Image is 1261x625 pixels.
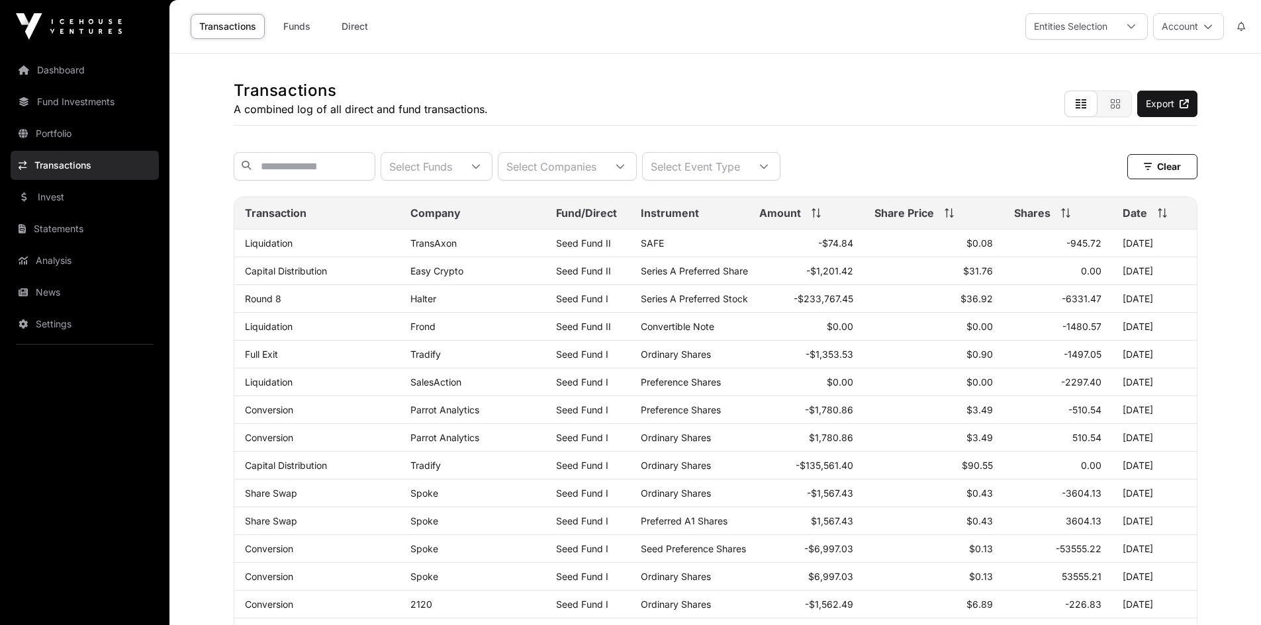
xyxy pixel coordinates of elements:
[11,278,159,307] a: News
[1065,599,1101,610] span: -226.83
[556,265,611,276] a: Seed Fund II
[410,487,438,499] a: Spoke
[245,460,327,471] a: Capital Distribution
[749,285,864,313] td: -$233,767.45
[556,237,611,249] a: Seed Fund II
[1061,376,1101,388] span: -2297.40
[410,404,479,415] a: Parrot Analytics
[641,293,748,304] span: Series A Preferred Stock
[641,515,727,526] span: Preferred A1 Shares
[1112,591,1197,618] td: [DATE]
[966,599,993,610] span: $6.89
[245,293,281,304] a: Round 8
[556,349,608,360] a: Seed Fund I
[966,376,993,388] span: $0.00
[11,87,159,116] a: Fund Investments
[1112,313,1197,341] td: [DATE]
[410,349,441,360] a: Tradify
[1112,368,1197,396] td: [DATE]
[11,214,159,243] a: Statements
[410,376,461,388] a: SalesAction
[641,265,748,276] span: Series A Preferred Share
[966,515,993,526] span: $0.43
[641,460,711,471] span: Ordinary Shares
[1066,515,1101,526] span: 3604.13
[749,229,864,257] td: -$74.84
[966,432,993,443] span: $3.49
[641,432,711,443] span: Ordinary Shares
[1072,432,1101,443] span: 510.54
[1123,205,1147,221] span: Date
[641,599,711,610] span: Ordinary Shares
[969,543,993,554] span: $0.13
[966,321,993,332] span: $0.00
[1066,237,1101,249] span: -945.72
[1112,424,1197,452] td: [DATE]
[498,153,604,180] div: Select Companies
[410,571,438,582] a: Spoke
[966,404,993,415] span: $3.49
[1112,396,1197,424] td: [DATE]
[245,599,293,610] a: Conversion
[1195,562,1261,625] div: Chat Widget
[16,13,122,40] img: Icehouse Ventures Logo
[556,321,611,332] a: Seed Fund II
[749,591,864,618] td: -$1,562.49
[749,563,864,591] td: $6,997.03
[1026,14,1115,39] div: Entities Selection
[410,237,457,249] a: TransAxon
[749,341,864,368] td: -$1,353.53
[749,535,864,563] td: -$6,997.03
[962,460,993,471] span: $90.55
[11,119,159,148] a: Portfolio
[966,349,993,360] span: $0.90
[966,487,993,499] span: $0.43
[1112,229,1197,257] td: [DATE]
[1068,404,1101,415] span: -510.54
[556,571,608,582] a: Seed Fund I
[641,543,746,554] span: Seed Preference Shares
[234,101,488,117] p: A combined log of all direct and fund transactions.
[1112,507,1197,535] td: [DATE]
[556,487,608,499] a: Seed Fund I
[245,543,293,554] a: Conversion
[1056,543,1101,554] span: -53555.22
[245,487,297,499] a: Share Swap
[1064,349,1101,360] span: -1497.05
[759,205,801,221] span: Amount
[963,265,993,276] span: $31.76
[410,321,436,332] a: Frond
[245,376,293,388] a: Liquidation
[641,376,721,388] span: Preference Shares
[641,404,721,415] span: Preference Shares
[410,265,463,276] a: Easy Crypto
[245,265,327,276] a: Capital Distribution
[641,321,714,332] span: Convertible Note
[1081,460,1101,471] span: 0.00
[410,432,479,443] a: Parrot Analytics
[245,571,293,582] a: Conversion
[410,515,438,526] a: Spoke
[11,246,159,275] a: Analysis
[643,153,748,180] div: Select Event Type
[245,515,297,526] a: Share Swap
[11,151,159,180] a: Transactions
[410,293,436,304] a: Halter
[1062,487,1101,499] span: -3604.13
[1062,293,1101,304] span: -6331.47
[966,237,993,249] span: $0.08
[556,205,617,221] span: Fund/Direct
[641,487,711,499] span: Ordinary Shares
[1127,154,1197,179] button: Clear
[1112,563,1197,591] td: [DATE]
[556,376,608,388] a: Seed Fund I
[1112,341,1197,368] td: [DATE]
[191,14,265,39] a: Transactions
[1112,285,1197,313] td: [DATE]
[749,257,864,285] td: -$1,201.42
[245,205,306,221] span: Transaction
[556,293,608,304] a: Seed Fund I
[1081,265,1101,276] span: 0.00
[1014,205,1051,221] span: Shares
[328,14,381,39] a: Direct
